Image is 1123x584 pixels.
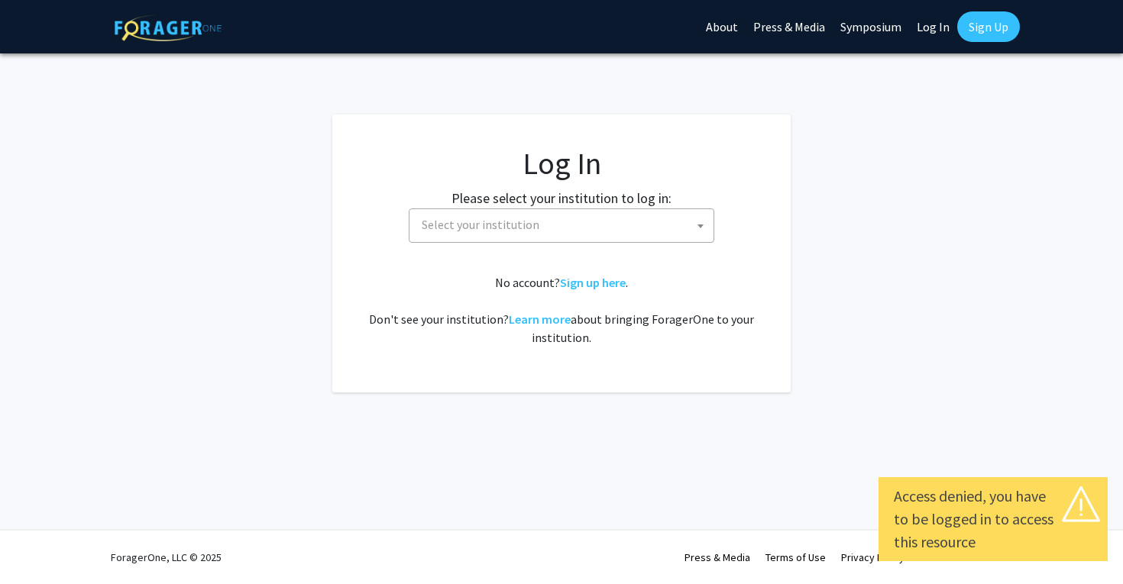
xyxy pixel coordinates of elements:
[115,15,222,41] img: ForagerOne Logo
[416,209,714,240] span: Select your institution
[957,11,1020,42] a: Sign Up
[560,275,626,290] a: Sign up here
[684,550,750,564] a: Press & Media
[841,550,905,564] a: Privacy Policy
[111,531,222,584] div: ForagerOne, LLC © 2025
[363,145,760,182] h1: Log In
[451,188,672,208] label: Please select your institution to log in:
[409,208,714,243] span: Select your institution
[363,273,760,347] div: No account? . Don't see your institution? about bringing ForagerOne to your institution.
[894,485,1092,553] div: Access denied, you have to be logged in to access this resource
[422,217,539,232] span: Select your institution
[509,311,571,327] a: Learn more about bringing ForagerOne to your institution
[765,550,826,564] a: Terms of Use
